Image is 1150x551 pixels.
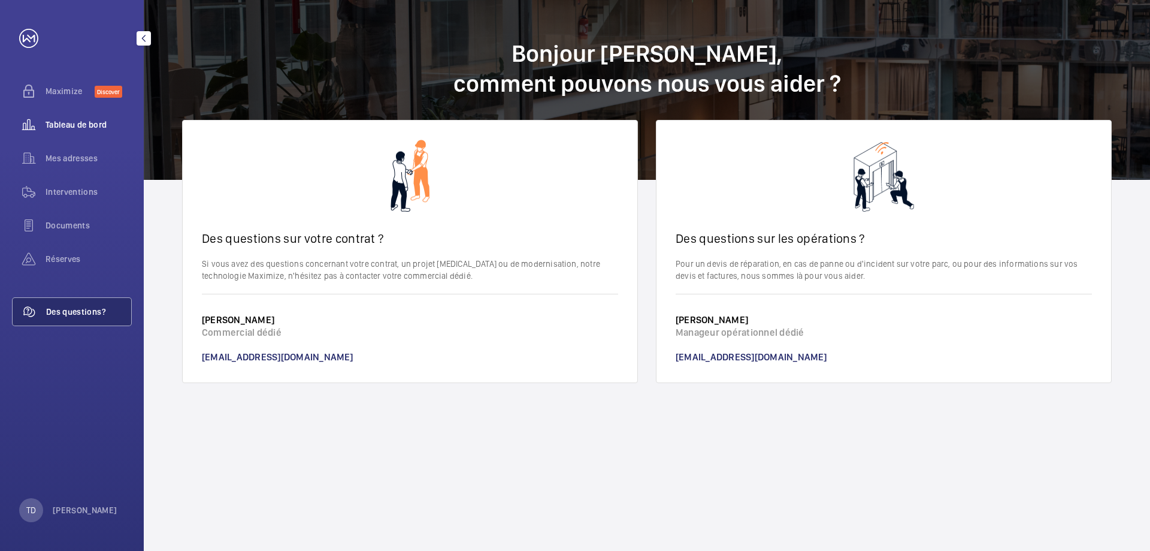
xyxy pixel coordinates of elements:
h3: [PERSON_NAME] [202,314,618,326]
span: Tableau de bord [46,119,132,131]
p: Pour un devis de réparation, en cas de panne ou d'incident sur votre parc, ou pour des informatio... [676,258,1092,282]
p: Commercial dédié [202,326,618,339]
p: TD [26,504,36,516]
span: Documents [46,219,132,231]
h2: Des questions sur les opérations ? [676,231,1092,246]
span: Interventions [46,186,132,198]
span: Réserves [46,253,132,265]
span: Discover [95,86,122,98]
span: Mes adresses [46,152,132,164]
a: [EMAIL_ADDRESS][DOMAIN_NAME] [202,351,353,363]
h2: Des questions sur votre contrat ? [202,231,618,246]
h3: [PERSON_NAME] [676,314,1092,326]
p: Si vous avez des questions concernant votre contrat, un projet [MEDICAL_DATA] ou de modernisation... [202,258,618,282]
span: Des questions? [46,306,131,318]
img: contact-sales.png [391,140,429,212]
p: [PERSON_NAME] [53,504,117,516]
p: Manageur opérationnel dédié [676,326,1092,339]
img: contact-ops.png [854,140,913,212]
a: [EMAIL_ADDRESS][DOMAIN_NAME] [676,351,827,363]
span: Maximize [46,85,95,97]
